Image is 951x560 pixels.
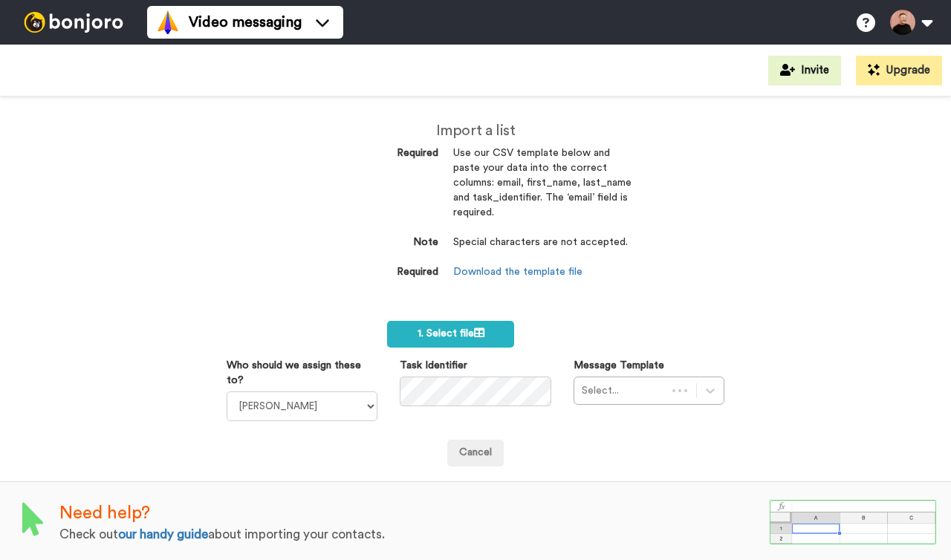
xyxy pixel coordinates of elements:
[227,358,377,388] label: Who should we assign these to?
[574,358,664,373] label: Message Template
[319,146,438,161] dt: Required
[319,123,632,139] h2: Import a list
[856,56,942,85] button: Upgrade
[118,528,208,541] a: our handy guide
[319,265,438,280] dt: Required
[453,235,632,265] dd: Special characters are not accepted.
[768,56,841,85] button: Invite
[189,12,302,33] span: Video messaging
[319,235,438,250] dt: Note
[400,358,467,373] label: Task Identifier
[59,501,770,526] div: Need help?
[418,328,484,339] span: 1. Select file
[18,12,129,33] img: bj-logo-header-white.svg
[447,440,504,466] a: Cancel
[453,146,632,235] dd: Use our CSV template below and paste your data into the correct columns: email, first_name, last_...
[453,267,582,277] a: Download the template file
[156,10,180,34] img: vm-color.svg
[59,526,770,544] div: Check out about importing your contacts.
